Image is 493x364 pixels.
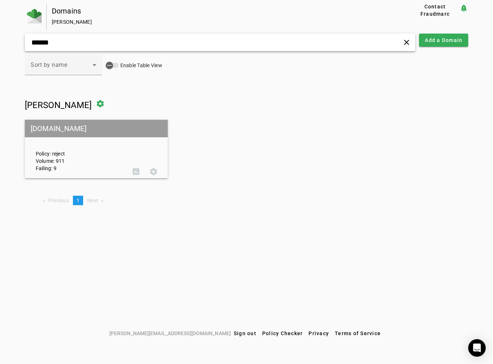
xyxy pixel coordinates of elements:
[31,61,67,68] span: Sort by name
[127,163,145,180] button: DMARC Report
[259,327,306,340] button: Policy Checker
[25,120,168,137] mat-grid-tile-header: [DOMAIN_NAME]
[262,330,303,336] span: Policy Checker
[48,198,69,203] span: Previous
[30,126,127,172] div: Policy: reject Volume: 911 Failing: 9
[308,330,329,336] span: Privacy
[413,3,457,18] span: Contact Fraudmarc
[234,330,256,336] span: Sign out
[459,4,468,12] mat-icon: notification_important
[25,4,469,30] app-page-header: Domains
[306,327,332,340] button: Privacy
[77,198,79,203] span: 1
[109,329,231,337] span: [PERSON_NAME][EMAIL_ADDRESS][DOMAIN_NAME]
[468,339,486,357] div: Open Intercom Messenger
[25,196,469,205] nav: Pagination
[332,327,384,340] button: Terms of Service
[52,18,387,26] div: [PERSON_NAME]
[87,198,98,203] span: Next
[27,9,42,23] img: Fraudmarc Logo
[52,7,387,15] div: Domains
[25,100,92,110] span: [PERSON_NAME]
[410,4,459,17] button: Contact Fraudmarc
[425,37,462,44] span: Add a Domain
[145,163,162,180] button: Settings
[419,34,468,47] button: Add a Domain
[119,62,162,69] label: Enable Table View
[231,327,259,340] button: Sign out
[335,330,381,336] span: Terms of Service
